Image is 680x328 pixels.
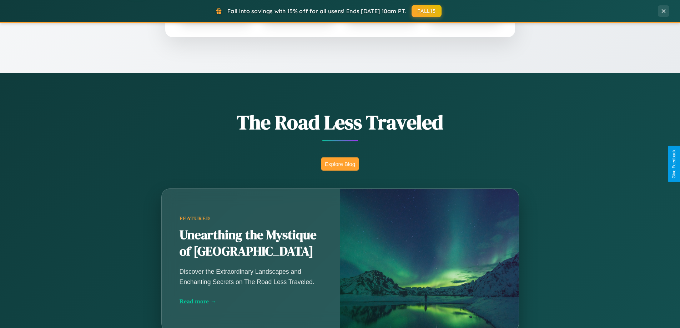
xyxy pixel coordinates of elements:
button: Explore Blog [321,157,359,171]
div: Featured [180,216,322,222]
span: Fall into savings with 15% off for all users! Ends [DATE] 10am PT. [227,7,406,15]
h2: Unearthing the Mystique of [GEOGRAPHIC_DATA] [180,227,322,260]
p: Discover the Extraordinary Landscapes and Enchanting Secrets on The Road Less Traveled. [180,267,322,287]
button: FALL15 [412,5,442,17]
h1: The Road Less Traveled [126,109,554,136]
div: Read more → [180,298,322,305]
div: Give Feedback [671,150,676,178]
